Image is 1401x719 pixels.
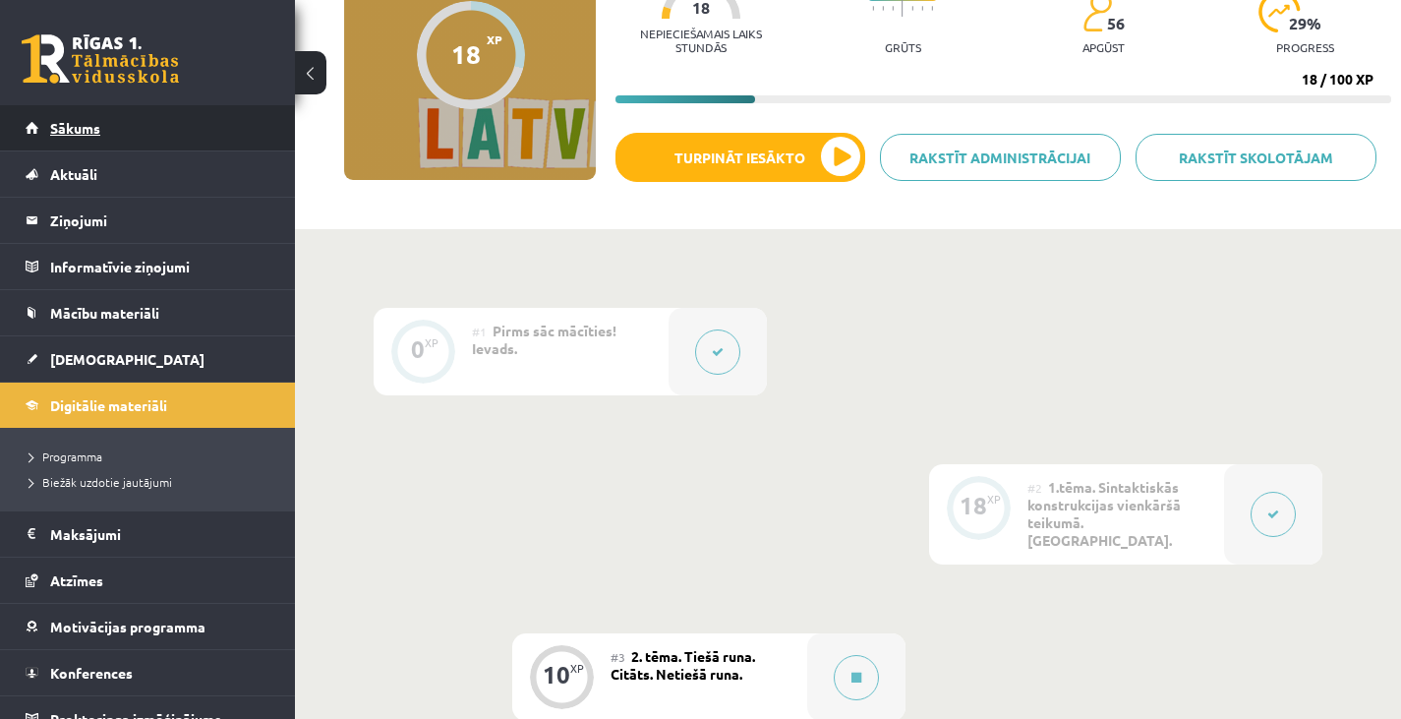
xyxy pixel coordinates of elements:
a: Rakstīt administrācijai [880,134,1121,181]
img: icon-short-line-57e1e144782c952c97e751825c79c345078a6d821885a25fce030b3d8c18986b.svg [882,6,884,11]
p: Grūts [885,40,921,54]
a: Rīgas 1. Tālmācības vidusskola [22,34,179,84]
a: Motivācijas programma [26,604,270,649]
button: Turpināt iesākto [615,133,865,182]
img: icon-short-line-57e1e144782c952c97e751825c79c345078a6d821885a25fce030b3d8c18986b.svg [921,6,923,11]
span: [DEMOGRAPHIC_DATA] [50,350,204,368]
div: 10 [543,666,570,684]
span: Motivācijas programma [50,618,205,635]
span: Sākums [50,119,100,137]
span: 2. tēma. Tiešā runa. Citāts. Netiešā runa. [611,647,755,683]
a: Mācību materiāli [26,290,270,335]
legend: Informatīvie ziņojumi [50,244,270,289]
a: Maksājumi [26,511,270,557]
legend: Ziņojumi [50,198,270,243]
span: #3 [611,649,625,665]
div: XP [987,494,1001,505]
span: Biežāk uzdotie jautājumi [29,474,172,490]
span: Digitālie materiāli [50,396,167,414]
p: apgūst [1082,40,1125,54]
a: Sākums [26,105,270,150]
a: [DEMOGRAPHIC_DATA] [26,336,270,382]
p: Nepieciešamais laiks stundās [615,27,788,54]
div: XP [425,337,438,348]
span: Mācību materiāli [50,304,159,322]
a: Rakstīt skolotājam [1136,134,1376,181]
span: 56 [1107,15,1125,32]
span: Atzīmes [50,571,103,589]
span: Pirms sāc mācīties! Ievads. [472,322,616,357]
div: 18 [451,39,481,69]
img: icon-short-line-57e1e144782c952c97e751825c79c345078a6d821885a25fce030b3d8c18986b.svg [872,6,874,11]
span: 1.tēma. Sintaktiskās konstrukcijas vienkāršā teikumā. [GEOGRAPHIC_DATA]. [1027,478,1181,549]
span: 29 % [1289,15,1322,32]
a: Konferences [26,650,270,695]
div: 0 [411,340,425,358]
div: 18 [960,497,987,514]
img: icon-short-line-57e1e144782c952c97e751825c79c345078a6d821885a25fce030b3d8c18986b.svg [931,6,933,11]
a: Aktuāli [26,151,270,197]
span: Programma [29,449,102,464]
a: Programma [29,448,275,465]
a: Informatīvie ziņojumi [26,244,270,289]
a: Digitālie materiāli [26,383,270,428]
img: icon-short-line-57e1e144782c952c97e751825c79c345078a6d821885a25fce030b3d8c18986b.svg [892,6,894,11]
a: Ziņojumi [26,198,270,243]
div: XP [570,663,584,674]
span: #1 [472,324,487,339]
span: Konferences [50,664,133,682]
span: XP [487,32,502,46]
span: #2 [1027,480,1042,496]
img: icon-short-line-57e1e144782c952c97e751825c79c345078a6d821885a25fce030b3d8c18986b.svg [911,6,913,11]
span: Aktuāli [50,165,97,183]
a: Atzīmes [26,558,270,603]
legend: Maksājumi [50,511,270,557]
a: Biežāk uzdotie jautājumi [29,473,275,491]
p: progress [1276,40,1334,54]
